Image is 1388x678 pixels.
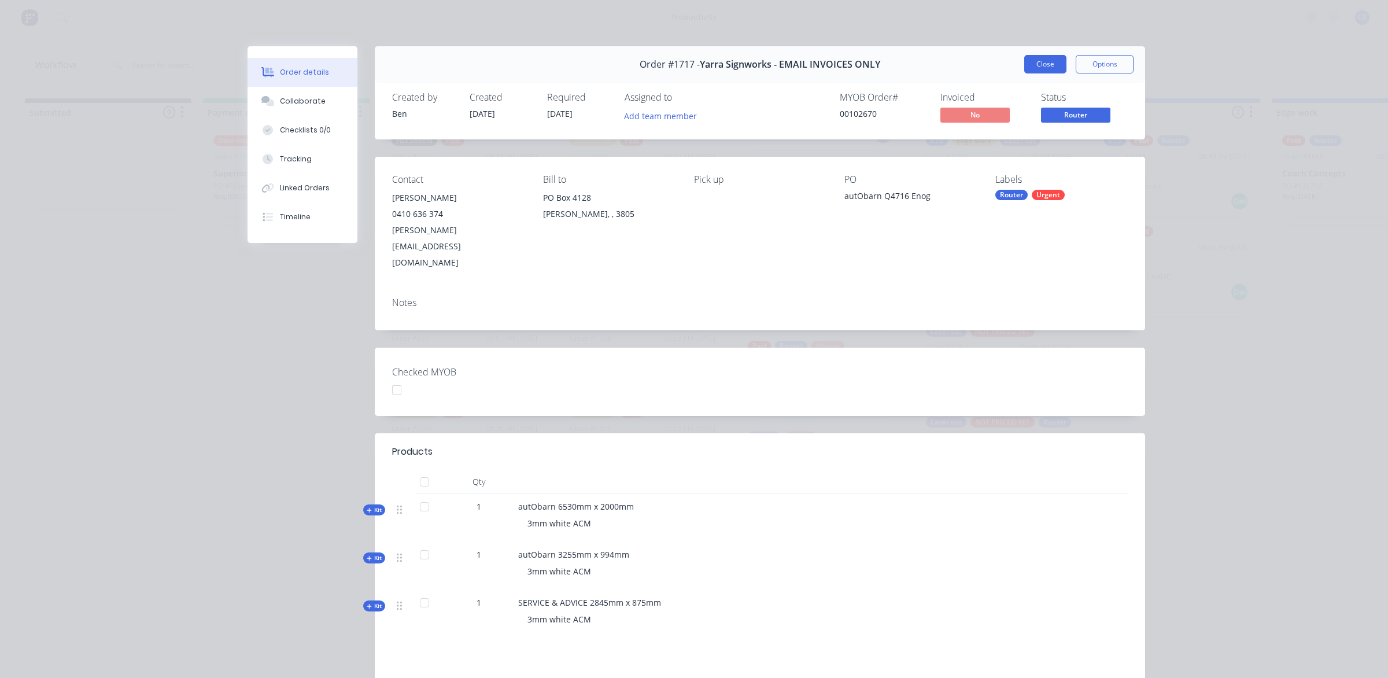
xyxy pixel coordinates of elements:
button: Add team member [618,108,703,123]
span: 3mm white ACM [527,614,591,625]
span: 1 [477,596,481,609]
div: [PERSON_NAME]0410 636 374[PERSON_NAME][EMAIL_ADDRESS][DOMAIN_NAME] [392,190,525,271]
span: SERVICE & ADVICE 2845mm x 875mm [518,597,661,608]
button: Kit [363,552,385,563]
div: Collaborate [280,96,326,106]
div: Urgent [1032,190,1065,200]
span: Kit [367,602,382,610]
div: 00102670 [840,108,926,120]
div: Status [1041,92,1128,103]
div: Labels [995,174,1128,185]
div: [PERSON_NAME][EMAIL_ADDRESS][DOMAIN_NAME] [392,222,525,271]
button: Add team member [625,108,703,123]
span: [DATE] [470,108,495,119]
span: autObarn 6530mm x 2000mm [518,501,634,512]
span: 3mm white ACM [527,566,591,577]
label: Checked MYOB [392,365,537,379]
div: PO [844,174,977,185]
span: Kit [367,554,382,562]
div: Tracking [280,154,312,164]
div: Checklists 0/0 [280,125,331,135]
div: Timeline [280,212,311,222]
div: Invoiced [940,92,1027,103]
div: Products [392,445,433,459]
button: Timeline [248,202,357,231]
span: Kit [367,506,382,514]
button: Tracking [248,145,357,174]
button: Linked Orders [248,174,357,202]
button: Options [1076,55,1134,73]
span: No [940,108,1010,122]
div: PO Box 4128 [543,190,675,206]
div: 0410 636 374 [392,206,525,222]
span: 3mm white ACM [527,518,591,529]
button: Checklists 0/0 [248,116,357,145]
div: Contact [392,174,525,185]
div: Assigned to [625,92,740,103]
div: Linked Orders [280,183,330,193]
div: [PERSON_NAME], , 3805 [543,206,675,222]
button: Kit [363,600,385,611]
div: Bill to [543,174,675,185]
div: Pick up [694,174,826,185]
button: Collaborate [248,87,357,116]
div: Required [547,92,611,103]
div: autObarn Q4716 Enog [844,190,977,206]
button: Kit [363,504,385,515]
div: [PERSON_NAME] [392,190,525,206]
span: Router [1041,108,1110,122]
div: Created [470,92,533,103]
span: autObarn 3255mm x 994mm [518,549,629,560]
div: Qty [444,470,514,493]
button: Order details [248,58,357,87]
div: Router [995,190,1028,200]
div: Order details [280,67,329,78]
span: [DATE] [547,108,573,119]
div: Created by [392,92,456,103]
span: 1 [477,500,481,513]
span: 1 [477,548,481,561]
button: Router [1041,108,1110,125]
span: Yarra Signworks - EMAIL INVOICES ONLY [700,59,880,70]
span: Order #1717 - [640,59,700,70]
button: Close [1024,55,1066,73]
div: Notes [392,297,1128,308]
div: MYOB Order # [840,92,926,103]
div: PO Box 4128[PERSON_NAME], , 3805 [543,190,675,227]
div: Ben [392,108,456,120]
